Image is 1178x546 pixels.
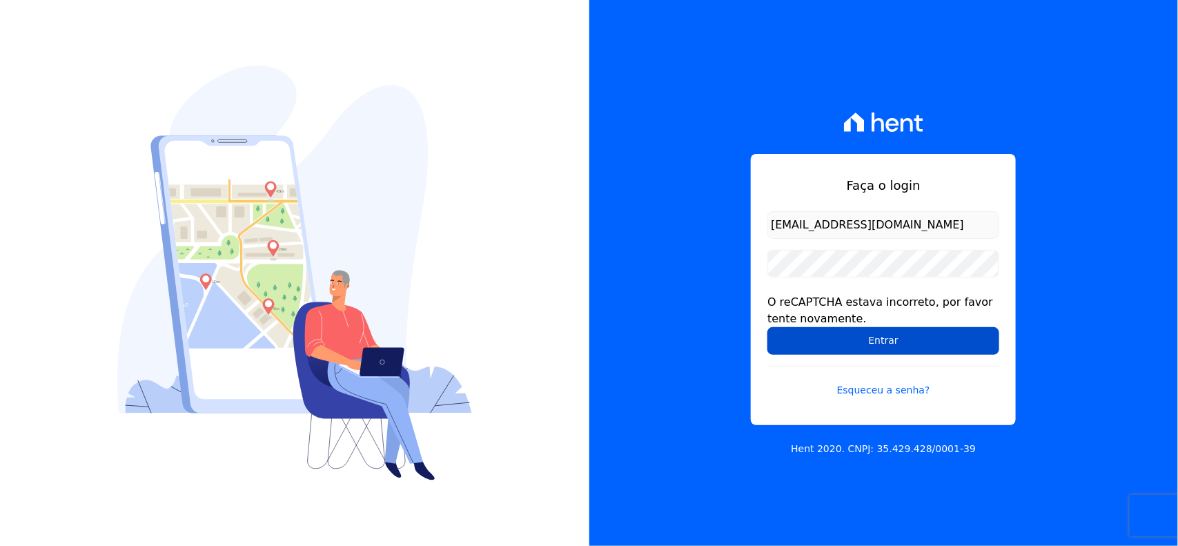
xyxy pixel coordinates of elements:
[767,327,999,355] input: Entrar
[117,66,472,480] img: Login
[767,294,999,327] div: O reCAPTCHA estava incorreto, por favor tente novamente.
[767,366,999,398] a: Esqueceu a senha?
[791,442,976,456] p: Hent 2020. CNPJ: 35.429.428/0001-39
[767,211,999,239] input: Email
[767,176,999,195] h1: Faça o login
